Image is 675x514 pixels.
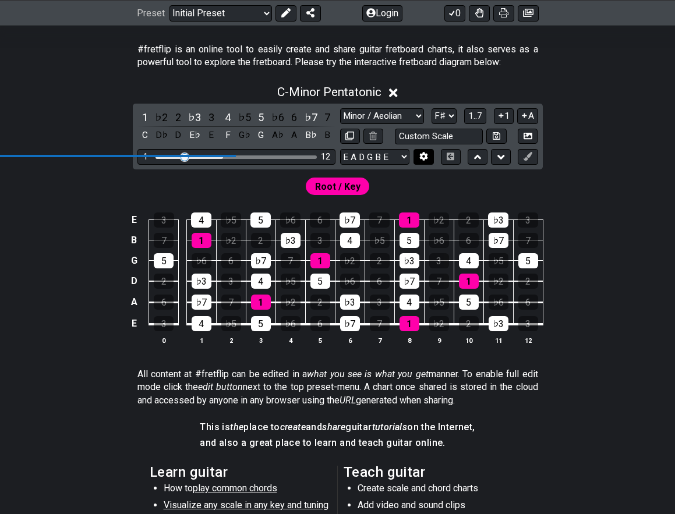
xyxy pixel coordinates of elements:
div: 5 [154,253,174,268]
div: ♭5 [489,253,508,268]
th: 2 [216,334,246,346]
div: 6 [310,316,330,331]
div: ♭2 [489,274,508,289]
div: ♭3 [192,274,211,289]
th: 5 [305,334,335,346]
div: ♭6 [192,253,211,268]
div: ♭7 [400,274,419,289]
div: toggle scale degree [303,109,319,125]
button: Move down [491,149,511,165]
div: toggle scale degree [204,109,219,125]
select: Tuning [340,149,409,165]
button: Edit Preset [275,5,296,21]
button: Delete [363,129,383,144]
th: 10 [454,334,483,346]
th: 9 [424,334,454,346]
div: 5 [459,295,479,310]
td: A [127,292,141,313]
div: 6 [518,295,538,310]
div: ♭6 [429,233,449,248]
div: ♭2 [340,253,360,268]
th: 1 [186,334,216,346]
div: 7 [221,295,241,310]
div: 5 [251,316,271,331]
span: C - Minor Pentatonic [277,85,381,99]
button: Share Preset [300,5,321,21]
div: ♭7 [340,212,360,228]
p: #fretflip is an online tool to easily create and share guitar fretboard charts, it also serves as... [137,43,538,69]
div: 5 [400,233,419,248]
button: 0 [444,5,465,21]
th: 11 [483,334,513,346]
div: ♭2 [221,233,241,248]
div: 1 [192,233,211,248]
div: toggle scale degree [220,109,235,125]
button: 1 [494,108,514,124]
div: toggle pitch class [204,127,219,143]
div: 1 [399,212,419,228]
div: 1 [251,295,271,310]
div: ♭6 [281,316,301,331]
div: toggle scale degree [237,109,252,125]
td: E [127,210,141,231]
button: 1..7 [464,108,486,124]
select: Tonic/Root [432,108,457,124]
div: 1 [310,253,330,268]
div: toggle pitch class [171,127,186,143]
div: 7 [154,233,174,248]
div: ♭5 [370,233,390,248]
div: ♭7 [251,253,271,268]
li: Create scale and chord charts [358,482,524,498]
div: ♭7 [489,233,508,248]
div: toggle pitch class [220,127,235,143]
th: 3 [246,334,275,346]
button: Toggle horizontal chord view [441,149,461,165]
th: 6 [335,334,365,346]
button: Toggle Dexterity for all fretkits [469,5,490,21]
div: 2 [154,274,174,289]
div: 6 [154,295,174,310]
th: 0 [149,334,179,346]
div: 3 [310,233,330,248]
button: First click edit preset to enable marker editing [518,149,538,165]
div: 3 [518,316,538,331]
div: 1 [143,152,148,162]
div: 4 [191,212,211,228]
div: 2 [459,316,479,331]
div: 6 [459,233,479,248]
div: toggle pitch class [253,127,268,143]
em: tutorials [372,421,408,433]
div: ♭3 [340,295,360,310]
button: Copy [340,129,360,144]
div: ♭7 [192,295,211,310]
em: share [322,421,345,433]
em: create [280,421,306,433]
div: 1 [400,316,419,331]
div: ♭5 [281,274,301,289]
th: 7 [365,334,394,346]
div: ♭5 [221,316,241,331]
th: 4 [275,334,305,346]
li: How to [164,482,330,498]
h2: Learn guitar [150,466,332,478]
button: Login [362,5,402,21]
div: ♭2 [429,316,449,331]
div: 5 [310,274,330,289]
div: 7 [429,274,449,289]
div: 3 [429,253,449,268]
div: 4 [459,253,479,268]
div: 3 [154,212,174,228]
div: ♭6 [489,295,508,310]
td: D [127,271,141,292]
div: toggle pitch class [287,127,302,143]
div: toggle pitch class [303,127,319,143]
th: 12 [513,334,543,346]
span: Preset [137,8,165,19]
span: 1..7 [468,111,482,121]
div: toggle scale degree [171,109,186,125]
span: First enable full edit mode to edit [315,178,361,195]
div: 3 [518,212,538,228]
div: 6 [310,212,330,228]
div: 1 [459,274,479,289]
button: Create image [518,5,539,21]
